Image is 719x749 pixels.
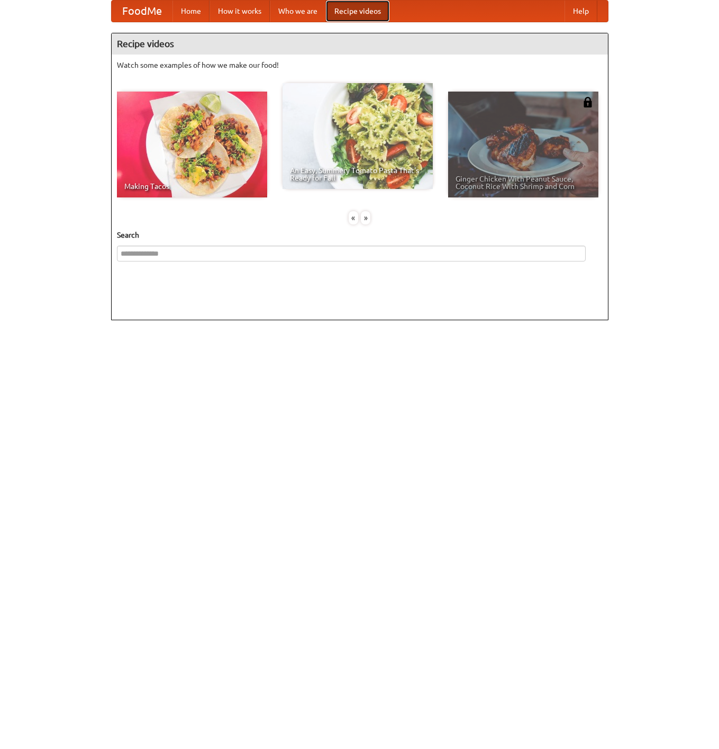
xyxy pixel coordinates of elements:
a: Making Tacos [117,92,267,197]
a: Recipe videos [326,1,389,22]
h5: Search [117,230,603,240]
a: Home [172,1,210,22]
img: 483408.png [583,97,593,107]
a: Help [565,1,597,22]
span: Making Tacos [124,183,260,190]
div: « [349,211,358,224]
span: An Easy, Summery Tomato Pasta That's Ready for Fall [290,167,425,182]
a: Who we are [270,1,326,22]
a: How it works [210,1,270,22]
p: Watch some examples of how we make our food! [117,60,603,70]
h4: Recipe videos [112,33,608,55]
a: FoodMe [112,1,172,22]
div: » [361,211,370,224]
a: An Easy, Summery Tomato Pasta That's Ready for Fall [283,83,433,189]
